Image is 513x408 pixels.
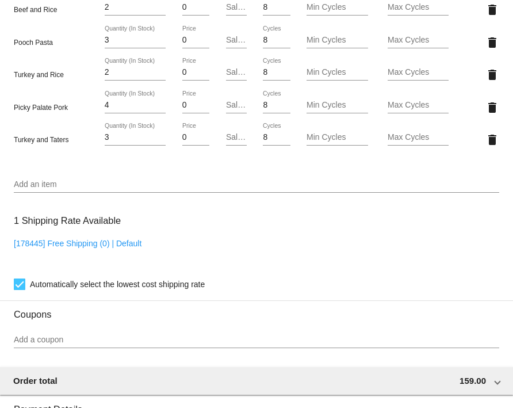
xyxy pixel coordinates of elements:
input: Quantity (In Stock) [105,68,166,77]
mat-icon: delete [485,68,499,82]
input: Min Cycles [307,36,367,45]
input: Price [182,3,209,12]
span: Beef and Rice [14,6,57,14]
input: Cycles [263,68,290,77]
input: Sale Price [226,133,247,142]
h3: 1 Shipping Rate Available [14,208,121,233]
input: Cycles [263,133,290,142]
a: [178445] Free Shipping (0) | Default [14,239,141,248]
input: Sale Price [226,3,247,12]
input: Quantity (In Stock) [105,36,166,45]
input: Cycles [263,101,290,110]
span: Turkey and Taters [14,136,68,144]
input: Min Cycles [307,133,367,142]
mat-icon: delete [485,133,499,147]
input: Add a coupon [14,335,499,345]
input: Min Cycles [307,101,367,110]
span: Picky Palate Pork [14,104,68,112]
input: Add an item [14,180,499,189]
span: 159.00 [460,376,486,386]
mat-icon: delete [485,3,499,17]
input: Cycles [263,3,290,12]
input: Max Cycles [388,68,449,77]
input: Max Cycles [388,3,449,12]
mat-icon: delete [485,101,499,115]
input: Sale Price [226,68,247,77]
input: Sale Price [226,101,247,110]
input: Quantity (In Stock) [105,133,166,142]
h3: Coupons [14,300,499,320]
input: Min Cycles [307,68,367,77]
input: Quantity (In Stock) [105,3,166,12]
input: Price [182,68,209,77]
input: Sale Price [226,36,247,45]
span: Order total [13,376,58,386]
input: Min Cycles [307,3,367,12]
span: Turkey and Rice [14,71,64,79]
input: Quantity (In Stock) [105,101,166,110]
input: Price [182,101,209,110]
input: Max Cycles [388,133,449,142]
input: Cycles [263,36,290,45]
input: Price [182,133,209,142]
input: Max Cycles [388,36,449,45]
span: Pooch Pasta [14,39,53,47]
mat-icon: delete [485,36,499,49]
input: Price [182,36,209,45]
span: Automatically select the lowest cost shipping rate [30,277,205,291]
input: Max Cycles [388,101,449,110]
